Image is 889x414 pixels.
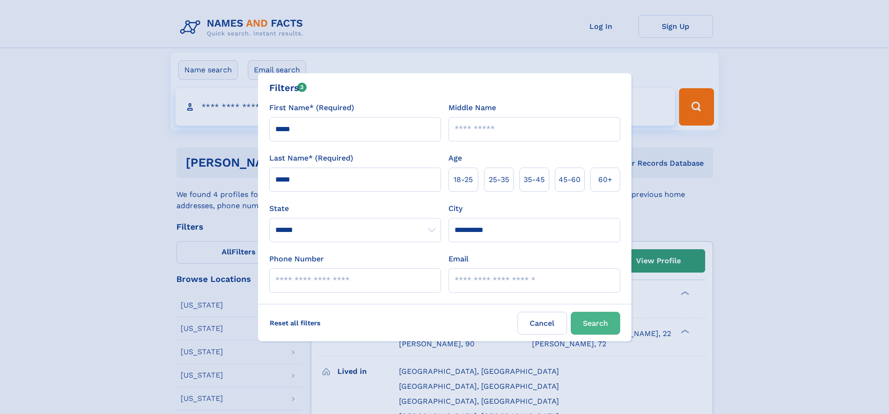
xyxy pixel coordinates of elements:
[598,174,612,185] span: 60+
[448,153,462,164] label: Age
[269,203,441,214] label: State
[269,102,354,113] label: First Name* (Required)
[571,312,620,335] button: Search
[448,253,469,265] label: Email
[559,174,581,185] span: 45‑60
[269,253,324,265] label: Phone Number
[454,174,473,185] span: 18‑25
[518,312,567,335] label: Cancel
[269,81,307,95] div: Filters
[524,174,545,185] span: 35‑45
[264,312,327,334] label: Reset all filters
[448,102,496,113] label: Middle Name
[489,174,509,185] span: 25‑35
[269,153,353,164] label: Last Name* (Required)
[448,203,462,214] label: City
